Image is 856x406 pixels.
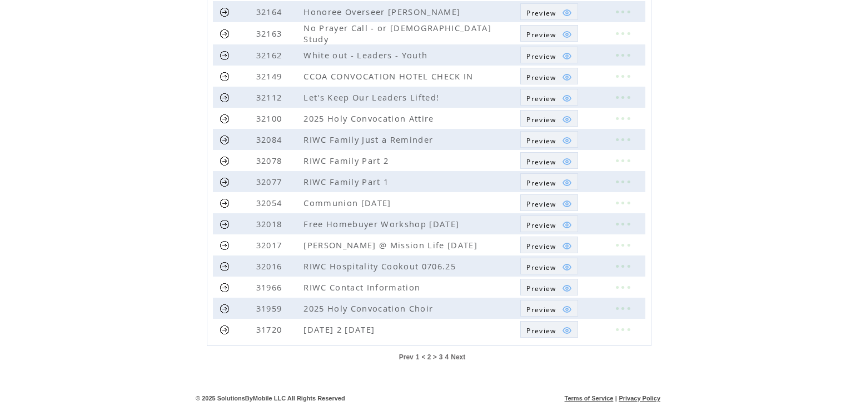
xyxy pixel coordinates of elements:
[520,68,578,84] a: Preview
[303,49,430,61] span: White out - Leaders - Youth
[526,73,556,82] span: Show MMS preview
[562,241,572,251] img: eye.png
[520,47,578,63] a: Preview
[526,157,556,167] span: Show MMS preview
[303,260,459,272] span: RIWC Hospitality Cookout 0706.25
[303,71,476,82] span: CCOA CONVOCATION HOTEL CHECK IN
[256,260,285,272] span: 32016
[562,93,572,103] img: eye.png
[526,178,556,188] span: Show MMS preview
[526,30,556,39] span: Show MMS preview
[256,49,285,61] span: 32162
[615,395,617,402] span: |
[439,353,443,361] a: 3
[303,197,394,208] span: Communion [DATE]
[562,199,572,209] img: eye.png
[562,114,572,124] img: eye.png
[562,325,572,335] img: eye.png
[562,8,572,18] img: eye.png
[520,300,578,317] a: Preview
[562,262,572,272] img: eye.png
[520,89,578,106] a: Preview
[256,113,285,124] span: 32100
[526,52,556,61] span: Show MMS preview
[520,131,578,148] a: Preview
[256,134,285,145] span: 32084
[526,115,556,124] span: Show MMS preview
[562,72,572,82] img: eye.png
[303,6,463,17] span: Honoree Overseer [PERSON_NAME]
[526,8,556,18] span: Show MMS preview
[520,3,578,20] a: Preview
[619,395,660,402] a: Privacy Policy
[520,237,578,253] a: Preview
[526,220,556,230] span: Show MMS preview
[256,282,285,293] span: 31966
[256,28,285,39] span: 32163
[562,178,572,188] img: eye.png
[256,324,285,335] span: 31720
[520,152,578,169] a: Preview
[526,94,556,103] span: Show MMS preview
[303,218,462,229] span: Free Homebuyer Workshop [DATE]
[399,353,414,361] a: Prev
[256,6,285,17] span: 32164
[256,303,285,314] span: 31959
[256,176,285,187] span: 32077
[562,136,572,146] img: eye.png
[520,194,578,211] a: Preview
[526,263,556,272] span: Show MMS preview
[526,326,556,335] span: Show MMS preview
[520,110,578,127] a: Preview
[562,29,572,39] img: eye.png
[526,284,556,293] span: Show MMS preview
[303,155,391,166] span: RIWC Family Part 2
[416,353,420,361] a: 1
[562,157,572,167] img: eye.png
[256,197,285,208] span: 32054
[520,258,578,274] a: Preview
[303,324,377,335] span: [DATE] 2 [DATE]
[562,283,572,293] img: eye.png
[562,51,572,61] img: eye.png
[256,218,285,229] span: 32018
[520,173,578,190] a: Preview
[520,215,578,232] a: Preview
[421,353,436,361] span: < 2 >
[526,242,556,251] span: Show MMS preview
[303,22,491,44] span: No Prayer Call - or [DEMOGRAPHIC_DATA] Study
[303,113,436,124] span: 2025 Holy Convocation Attire
[526,136,556,146] span: Show MMS preview
[565,395,614,402] a: Terms of Service
[526,305,556,314] span: Show MMS preview
[303,303,436,314] span: 2025 Holy Convocation Choir
[562,220,572,230] img: eye.png
[256,92,285,103] span: 32112
[303,92,442,103] span: Let's Keep Our Leaders Lifted!
[303,239,480,250] span: [PERSON_NAME] @ Mission Life [DATE]
[303,282,423,293] span: RIWC Contact Information
[256,71,285,82] span: 32149
[451,353,465,361] a: Next
[520,321,578,338] a: Preview
[256,239,285,250] span: 32017
[196,395,345,402] span: © 2025 SolutionsByMobile LLC All Rights Reserved
[303,134,436,145] span: RIWC Family Just a Reminder
[520,279,578,295] a: Preview
[520,25,578,42] a: Preview
[256,155,285,166] span: 32078
[562,304,572,314] img: eye.png
[445,353,449,361] a: 4
[526,199,556,209] span: Show MMS preview
[303,176,391,187] span: RIWC Family Part 1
